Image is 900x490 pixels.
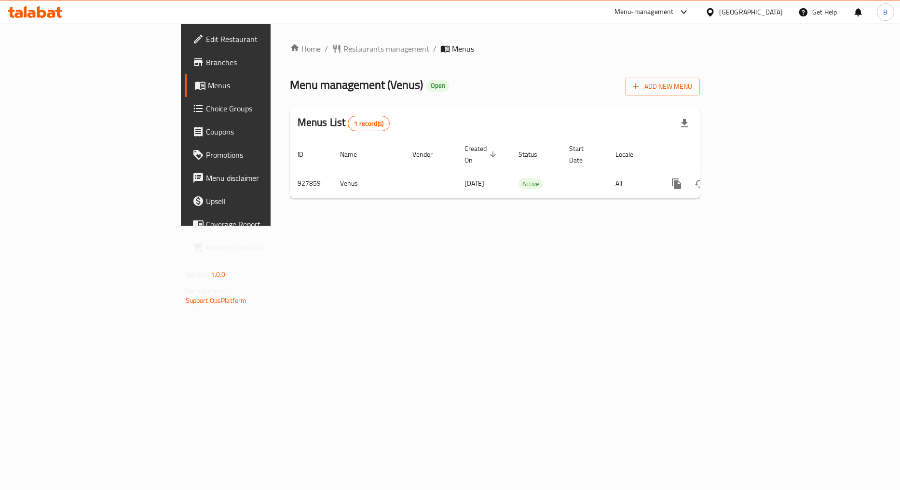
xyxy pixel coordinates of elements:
[206,149,324,161] span: Promotions
[427,80,449,92] div: Open
[206,172,324,184] span: Menu disclaimer
[206,218,324,230] span: Coverage Report
[332,169,405,198] td: Venus
[298,115,390,131] h2: Menus List
[185,166,331,190] a: Menu disclaimer
[665,172,688,195] button: more
[290,140,765,199] table: enhanced table
[206,242,324,253] span: Grocery Checklist
[185,236,331,259] a: Grocery Checklist
[332,43,429,54] a: Restaurants management
[452,43,474,54] span: Menus
[206,103,324,114] span: Choice Groups
[185,27,331,51] a: Edit Restaurant
[633,81,692,93] span: Add New Menu
[206,126,324,137] span: Coupons
[185,97,331,120] a: Choice Groups
[185,74,331,97] a: Menus
[185,213,331,236] a: Coverage Report
[433,43,436,54] li: /
[657,140,765,169] th: Actions
[608,169,657,198] td: All
[427,82,449,90] span: Open
[464,143,499,166] span: Created On
[185,51,331,74] a: Branches
[688,172,711,195] button: Change Status
[185,143,331,166] a: Promotions
[673,112,696,135] div: Export file
[615,149,646,160] span: Locale
[290,43,700,54] nav: breadcrumb
[518,149,550,160] span: Status
[614,6,674,18] div: Menu-management
[298,149,316,160] span: ID
[343,43,429,54] span: Restaurants management
[348,119,389,128] span: 1 record(s)
[211,268,226,281] span: 1.0.0
[625,78,700,95] button: Add New Menu
[719,7,783,17] div: [GEOGRAPHIC_DATA]
[518,178,543,190] span: Active
[186,285,230,297] span: Get support on:
[561,169,608,198] td: -
[340,149,369,160] span: Name
[464,177,484,190] span: [DATE]
[412,149,445,160] span: Vendor
[290,74,423,95] span: Menu management ( Venus )
[206,33,324,45] span: Edit Restaurant
[185,190,331,213] a: Upsell
[883,7,887,17] span: B
[569,143,596,166] span: Start Date
[185,120,331,143] a: Coupons
[208,80,324,91] span: Menus
[186,294,247,307] a: Support.OpsPlatform
[186,268,209,281] span: Version:
[348,116,390,131] div: Total records count
[206,195,324,207] span: Upsell
[206,56,324,68] span: Branches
